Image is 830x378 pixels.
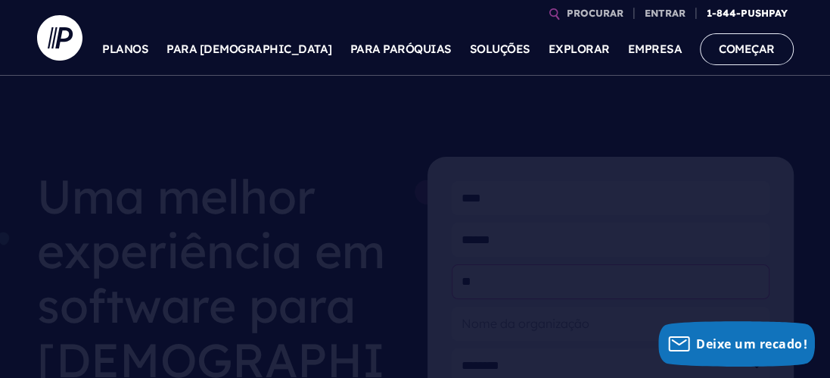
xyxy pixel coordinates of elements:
[470,23,530,76] a: SOLUÇÕES
[658,321,815,367] button: Deixe um recado!
[719,42,775,56] font: COMEÇAR
[166,23,332,76] a: PARA [DEMOGRAPHIC_DATA]
[645,7,685,19] font: ENTRAR
[707,7,788,19] font: 1-844-PUSHPAY
[470,42,530,56] font: SOLUÇÕES
[628,23,682,76] a: EMPRESA
[549,23,610,76] a: EXPLORAR
[102,23,148,76] a: PLANOS
[350,23,452,76] a: PARA PARÓQUIAS
[567,7,623,19] font: PROCURAR
[628,42,682,56] font: EMPRESA
[166,42,332,56] font: PARA [DEMOGRAPHIC_DATA]
[696,336,807,352] font: Deixe um recado!
[700,33,794,64] a: COMEÇAR
[102,42,148,56] font: PLANOS
[549,42,610,56] font: EXPLORAR
[350,42,452,56] font: PARA PARÓQUIAS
